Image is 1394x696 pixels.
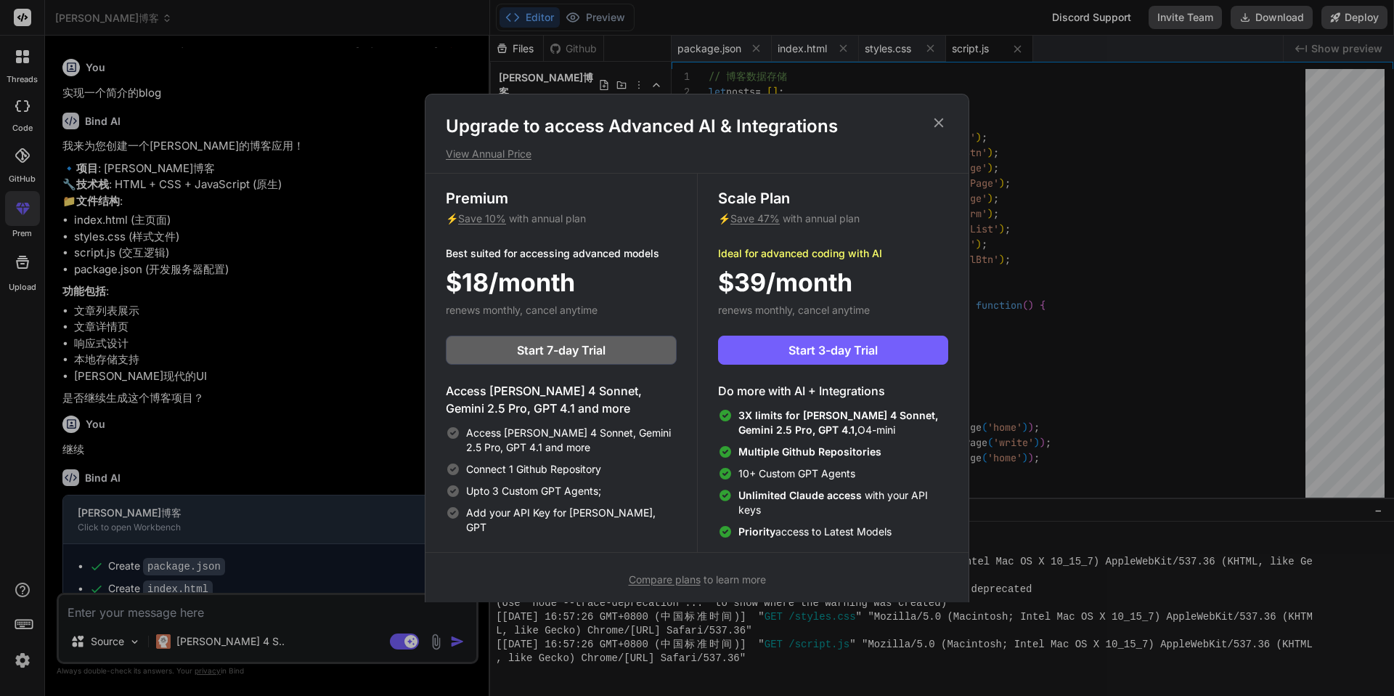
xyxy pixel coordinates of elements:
span: with your API keys [738,488,948,517]
span: to learn more [629,573,766,586]
span: 3X limits for [PERSON_NAME] 4 Sonnet, Gemini 2.5 Pro, GPT 4.1, [738,409,938,436]
span: 10+ Custom GPT Agents [738,466,855,481]
p: ⚡ with annual plan [446,211,677,226]
h4: Do more with AI + Integrations [718,382,948,400]
span: renews monthly, cancel anytime [446,304,598,316]
p: Best suited for accessing advanced models [446,246,677,261]
span: Save 10% [458,212,506,224]
span: renews monthly, cancel anytime [718,304,870,316]
p: View Annual Price [446,147,948,161]
h3: Scale Plan [718,188,948,209]
h1: Upgrade to access Advanced AI & Integrations [446,115,948,138]
span: Access [PERSON_NAME] 4 Sonnet, Gemini 2.5 Pro, GPT 4.1 and more [466,426,677,455]
span: $39/month [718,264,852,301]
span: Multiple Github Repositories [738,445,881,458]
span: Priority [738,525,775,538]
p: ⚡ with annual plan [718,211,948,226]
h4: Access [PERSON_NAME] 4 Sonnet, Gemini 2.5 Pro, GPT 4.1 and more [446,382,677,417]
span: Start 7-day Trial [517,341,606,359]
button: Start 3-day Trial [718,336,948,365]
span: O4-mini [738,408,948,437]
span: Save 47% [730,212,780,224]
button: Start 7-day Trial [446,336,677,365]
span: Connect 1 Github Repository [466,462,601,477]
span: Add your API Key for [PERSON_NAME], GPT [466,506,677,535]
p: Ideal for advanced coding with AI [718,246,948,261]
span: $18/month [446,264,575,301]
span: Unlimited Claude access [738,489,865,501]
span: Start 3-day Trial [788,341,878,359]
h3: Premium [446,188,677,209]
span: Upto 3 Custom GPT Agents; [466,484,601,498]
span: Compare plans [629,573,701,586]
span: access to Latest Models [738,525,892,539]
